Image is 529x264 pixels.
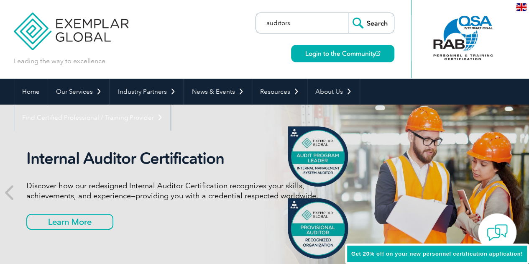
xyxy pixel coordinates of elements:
[487,222,508,243] img: contact-chat.png
[184,79,252,105] a: News & Events
[252,79,307,105] a: Resources
[351,251,523,257] span: Get 20% off on your new personnel certification application!
[48,79,110,105] a: Our Services
[376,51,380,56] img: open_square.png
[14,79,48,105] a: Home
[14,105,171,131] a: Find Certified Professional / Training Provider
[26,214,113,230] a: Learn More
[348,13,394,33] input: Search
[307,79,360,105] a: About Us
[291,45,394,62] a: Login to the Community
[14,56,105,66] p: Leading the way to excellence
[26,149,340,168] h2: Internal Auditor Certification
[26,181,340,201] p: Discover how our redesigned Internal Auditor Certification recognizes your skills, achievements, ...
[516,3,526,11] img: en
[110,79,184,105] a: Industry Partners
